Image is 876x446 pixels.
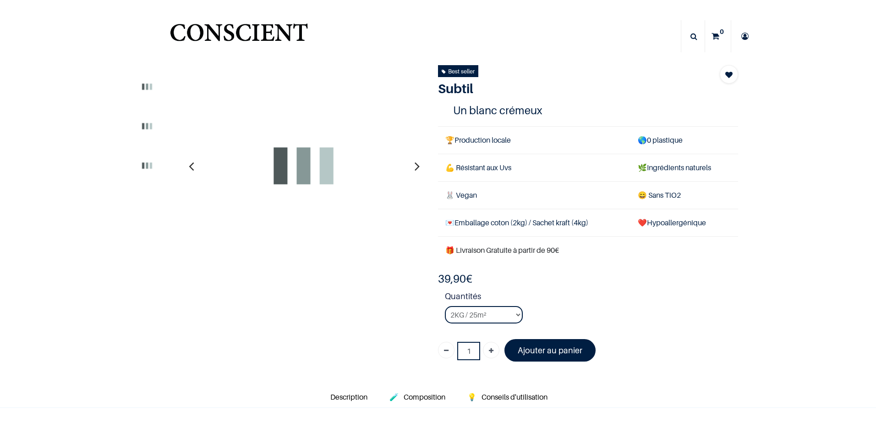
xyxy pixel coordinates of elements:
[467,392,476,401] span: 💡
[445,218,454,227] span: 💌
[630,182,738,209] td: ans TiO2
[438,81,693,96] h1: Subtil
[404,392,445,401] span: Composition
[130,149,164,183] img: Product image
[453,103,723,117] h4: Un blanc crémeux
[630,209,738,237] td: ❤️Hypoallergénique
[720,65,738,84] button: Add to wishlist
[483,342,499,358] a: Ajouter
[445,190,477,200] span: 🐰 Vegan
[330,392,367,401] span: Description
[442,66,475,76] div: Best seller
[130,109,164,143] img: Product image
[438,126,630,154] td: Production locale
[445,163,511,172] span: 💪 Résistant aux Uvs
[168,18,310,55] img: Conscient
[445,290,738,306] strong: Quantités
[203,65,405,267] img: Product image
[168,18,310,55] a: Logo of Conscient
[438,342,454,358] a: Supprimer
[705,20,731,52] a: 0
[438,272,472,285] b: €
[717,27,726,36] sup: 0
[445,135,454,145] span: 🏆
[130,70,164,104] img: Product image
[438,272,466,285] span: 39,90
[445,245,559,255] font: 🎁 Livraison Gratuite à partir de 90€
[482,392,547,401] span: Conseils d'utilisation
[389,392,399,401] span: 🧪
[518,346,582,355] font: Ajouter au panier
[725,69,733,80] span: Add to wishlist
[630,126,738,154] td: 0 plastique
[638,135,647,145] span: 🌎
[630,154,738,181] td: Ingrédients naturels
[438,209,630,237] td: Emballage coton (2kg) / Sachet kraft (4kg)
[638,163,647,172] span: 🌿
[638,190,652,200] span: 😄 S
[504,339,596,362] a: Ajouter au panier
